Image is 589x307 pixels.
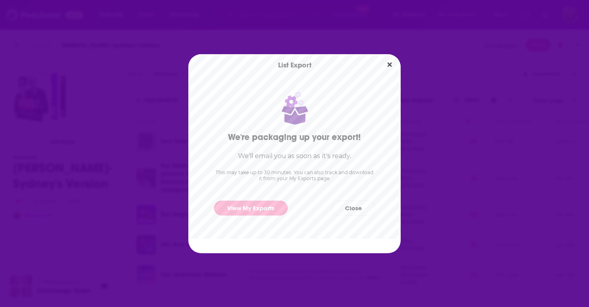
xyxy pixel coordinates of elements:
button: Close [332,201,375,216]
img: Package with cogs [281,90,308,125]
p: This may take up to 30 minutes. You can also track and download it from your My Exports page. [214,169,375,181]
h2: We're packaging up your export! [228,132,361,142]
h3: We'll email you as soon as it's ready. [238,152,351,160]
a: View My Exports [214,201,288,216]
div: List Export [188,54,401,76]
button: Close [384,60,395,70]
